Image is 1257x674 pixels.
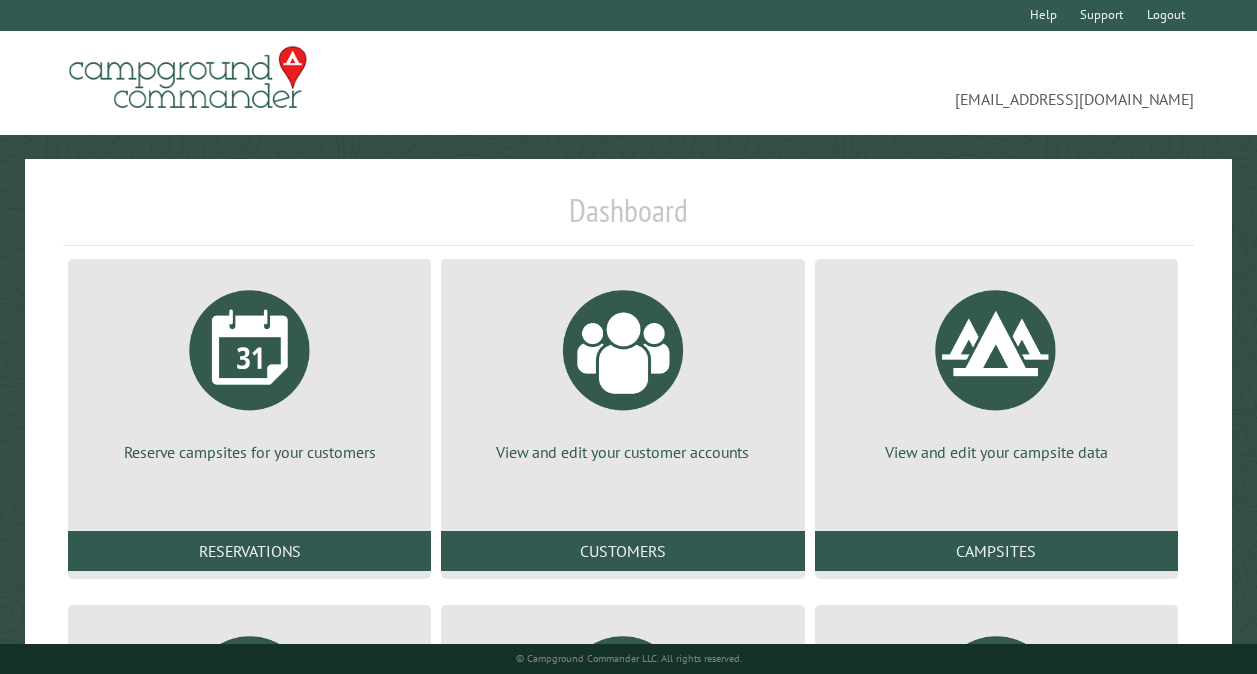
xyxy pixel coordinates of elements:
[441,531,804,571] a: Customers
[63,39,313,117] img: Campground Commander
[516,652,742,665] small: © Campground Commander LLC. All rights reserved.
[839,275,1154,463] a: View and edit your campsite data
[465,441,780,463] p: View and edit your customer accounts
[815,531,1178,571] a: Campsites
[839,441,1154,463] p: View and edit your campsite data
[63,191,1194,246] h1: Dashboard
[92,275,407,463] a: Reserve campsites for your customers
[465,275,780,463] a: View and edit your customer accounts
[68,531,431,571] a: Reservations
[629,55,1195,111] span: [EMAIL_ADDRESS][DOMAIN_NAME]
[92,441,407,463] p: Reserve campsites for your customers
